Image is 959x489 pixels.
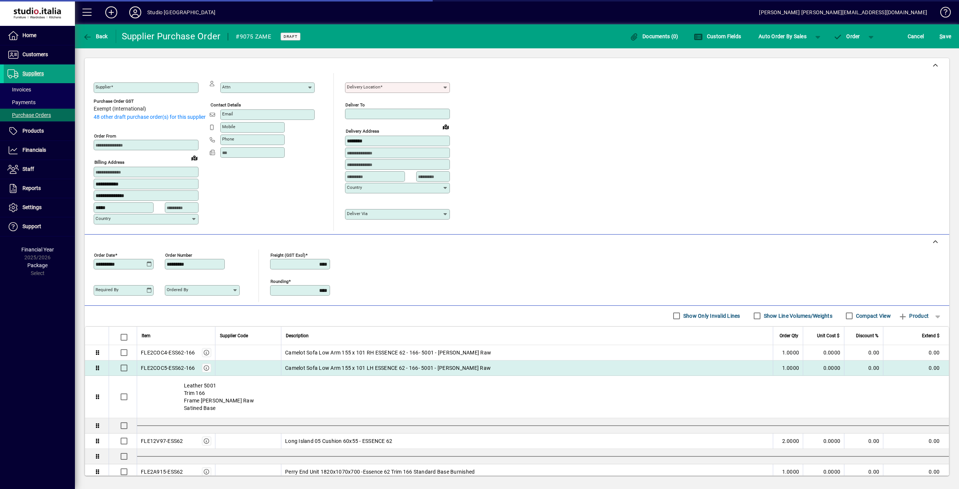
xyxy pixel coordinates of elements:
mat-label: Phone [222,136,234,142]
td: 0.00 [883,360,949,376]
td: 0.00 [844,434,883,449]
div: #9075 ZAME [236,31,271,43]
td: 0.00 [844,360,883,376]
div: 48 other draft purchase order(s) for this supplier [94,113,210,121]
a: Settings [4,198,75,217]
div: FLE2COC5-ESS62-166 [141,364,195,372]
span: Discount % [856,332,878,340]
span: Draft [284,34,297,39]
span: Extend $ [922,332,940,340]
a: Payments [4,96,75,109]
button: Add [99,6,123,19]
span: Description [286,332,309,340]
span: Settings [22,204,42,210]
span: Perry End Unit 1820x1070x700 -Essence 62 Trim 166 Standard Base Burnished [285,468,475,476]
a: Purchase Orders [4,109,75,121]
a: Home [4,26,75,45]
mat-label: Email [222,111,233,117]
a: Products [4,122,75,141]
label: Show Only Invalid Lines [682,312,740,320]
button: Back [81,30,110,43]
span: Product [898,310,929,322]
mat-label: Country [347,185,362,190]
span: Cancel [908,30,924,42]
button: Auto Order By Sales [755,30,810,43]
span: Products [22,128,44,134]
a: View on map [440,121,452,133]
span: Reports [22,185,41,191]
span: Custom Fields [694,33,741,39]
a: Support [4,217,75,236]
a: View on map [188,152,200,164]
div: FLE2A915-ESS62 [141,468,183,476]
button: Custom Fields [692,30,743,43]
mat-label: Delivery Location [347,84,380,90]
button: Profile [123,6,147,19]
span: Staff [22,166,34,172]
span: Financial Year [21,247,54,253]
mat-label: Supplier [96,84,111,90]
label: Compact View [854,312,891,320]
span: Exempt (International) [94,106,146,112]
div: FLE12V97-ESS62 [141,437,183,445]
td: 0.0000 [803,345,844,360]
span: Unit Cost $ [817,332,839,340]
span: Payments [7,99,36,105]
td: 0.00 [883,464,949,480]
mat-label: Rounding [270,278,288,284]
span: Support [22,223,41,229]
span: Order [834,33,860,39]
button: Documents (0) [628,30,680,43]
mat-label: Deliver To [345,102,365,108]
label: Show Line Volumes/Weights [762,312,832,320]
div: [PERSON_NAME] [PERSON_NAME][EMAIL_ADDRESS][DOMAIN_NAME] [759,6,927,18]
span: Financials [22,147,46,153]
td: 0.00 [883,345,949,360]
div: Leather 5001 Trim 166 Frame [PERSON_NAME] Raw Satined Base [137,376,949,418]
td: 1.0000 [773,360,803,376]
a: Invoices [4,83,75,96]
button: Cancel [906,30,926,43]
mat-label: Freight (GST excl) [270,252,305,257]
td: 1.0000 [773,464,803,480]
mat-label: Deliver via [347,211,367,216]
span: Camelot Sofa Low Arm 155 x 101 LH ESSENCE 62 - 166- 5001 - [PERSON_NAME] Raw [285,364,491,372]
td: 0.0000 [803,464,844,480]
mat-label: Attn [222,84,230,90]
span: Home [22,32,36,38]
span: Camelot Sofa Low Arm 155 x 101 RH ESSENCE 62 - 166- 5001 - [PERSON_NAME] Raw [285,349,491,356]
a: Reports [4,179,75,198]
span: Supplier Code [220,332,248,340]
td: 0.00 [844,345,883,360]
td: 0.00 [844,464,883,480]
td: 0.0000 [803,434,844,449]
td: 0.0000 [803,360,844,376]
span: Order Qty [780,332,798,340]
span: S [940,33,943,39]
div: Studio [GEOGRAPHIC_DATA] [147,6,215,18]
a: Staff [4,160,75,179]
span: Documents (0) [630,33,678,39]
span: Auto Order By Sales [759,30,807,42]
mat-label: Country [96,216,111,221]
mat-label: Order from [94,133,116,139]
mat-label: Mobile [222,124,235,129]
span: Long Island 05 Cushion 60x55 - ESSENCE 62 [285,437,392,445]
mat-label: Order date [94,252,115,257]
app-page-header-button: Back [75,30,116,43]
span: Purchase Order GST [94,99,146,104]
td: 2.0000 [773,434,803,449]
span: Customers [22,51,48,57]
div: Supplier Purchase Order [122,30,221,42]
button: Order [830,30,864,43]
div: FLE2COC4-ESS62-166 [141,349,195,356]
span: Package [27,262,48,268]
mat-label: Order number [165,252,192,257]
mat-label: Ordered by [167,287,188,292]
button: Product [895,309,932,323]
td: 0.00 [883,434,949,449]
td: 1.0000 [773,345,803,360]
button: Save [938,30,953,43]
a: Customers [4,45,75,64]
span: Purchase Orders [7,112,51,118]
